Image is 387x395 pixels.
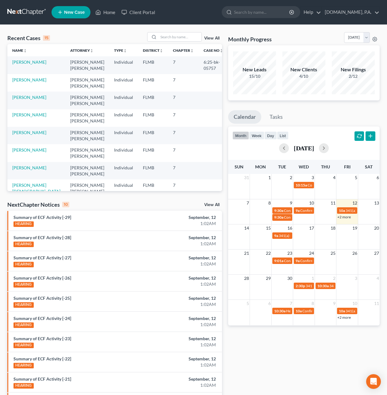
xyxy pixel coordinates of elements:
[300,208,335,213] span: Confirmation hearing
[311,300,315,307] span: 8
[289,174,293,181] span: 2
[13,343,34,348] div: HEARING
[168,144,199,162] td: 7
[138,109,168,127] td: FLMB
[339,309,345,313] span: 10a
[330,199,336,207] span: 11
[243,224,250,232] span: 14
[65,144,109,162] td: [PERSON_NAME] [PERSON_NAME]
[282,66,325,73] div: New Clients
[243,174,250,181] span: 31
[287,250,293,257] span: 23
[287,275,293,282] span: 30
[64,10,85,15] span: New Case
[152,336,216,342] div: September, 12
[152,214,216,220] div: September, 12
[294,145,314,151] h2: [DATE]
[13,221,34,227] div: HEARING
[13,376,71,382] a: Summary of ECF Activity [-21]
[152,281,216,287] div: 1:02AM
[243,275,250,282] span: 28
[365,164,373,169] span: Sat
[138,74,168,92] td: FLMB
[332,66,375,73] div: New Filings
[204,203,220,207] a: View All
[299,164,309,169] span: Wed
[277,131,289,140] button: list
[308,250,315,257] span: 24
[366,374,381,389] div: Open Intercom Messenger
[159,49,163,53] i: unfold_more
[296,309,302,313] span: 10a
[109,56,138,74] td: Individual
[152,220,216,227] div: 1:02AM
[376,174,380,181] span: 6
[13,255,71,260] a: Summary of ECF Activity [-27]
[352,224,358,232] span: 19
[296,208,300,213] span: 9a
[330,224,336,232] span: 18
[282,73,325,79] div: 4/10
[243,250,250,257] span: 21
[352,250,358,257] span: 26
[232,131,249,140] button: month
[109,127,138,144] td: Individual
[138,144,168,162] td: FLMB
[109,92,138,109] td: Individual
[12,48,27,53] a: Nameunfold_more
[138,56,168,74] td: FLMB
[374,224,380,232] span: 20
[152,255,216,261] div: September, 12
[339,208,345,213] span: 10a
[278,164,286,169] span: Tue
[13,383,34,389] div: HEARING
[152,235,216,241] div: September, 12
[311,275,315,282] span: 1
[168,74,199,92] td: 7
[65,179,109,197] td: [PERSON_NAME] [PERSON_NAME]
[284,258,319,263] span: Confirmation hearing
[168,56,199,74] td: 7
[296,284,305,288] span: 2:30p
[65,74,109,92] td: [PERSON_NAME] [PERSON_NAME]
[274,309,285,313] span: 10:30a
[13,235,71,240] a: Summary of ECF Activity [-28]
[65,162,109,179] td: [PERSON_NAME] [PERSON_NAME]
[190,49,194,53] i: unfold_more
[168,162,199,179] td: 7
[204,36,220,40] a: View All
[274,215,283,220] span: 9:30a
[152,261,216,267] div: 1:02AM
[233,66,276,73] div: New Leads
[13,242,34,247] div: HEARING
[302,309,337,313] span: Confirmation hearing
[268,199,271,207] span: 8
[12,182,60,194] a: [PERSON_NAME][DEMOGRAPHIC_DATA]
[13,302,34,308] div: HEARING
[23,49,27,53] i: unfold_more
[330,250,336,257] span: 25
[13,316,71,321] a: Summary of ECF Activity [-24]
[168,179,199,197] td: 7
[12,112,46,117] a: [PERSON_NAME]
[300,258,335,263] span: Confirmation hearing
[43,35,50,41] div: 15
[274,208,283,213] span: 9:30a
[65,56,109,74] td: [PERSON_NAME] [PERSON_NAME]
[109,144,138,162] td: Individual
[12,165,46,170] a: [PERSON_NAME]
[376,275,380,282] span: 4
[138,92,168,109] td: FLMB
[246,300,250,307] span: 5
[152,275,216,281] div: September, 12
[12,77,46,82] a: [PERSON_NAME]
[374,250,380,257] span: 27
[168,127,199,144] td: 7
[246,199,250,207] span: 7
[308,199,315,207] span: 10
[152,382,216,388] div: 1:02AM
[159,32,201,41] input: Search by name...
[329,284,354,288] span: 341(a) meeting
[234,6,290,18] input: Search by name...
[152,241,216,247] div: 1:02AM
